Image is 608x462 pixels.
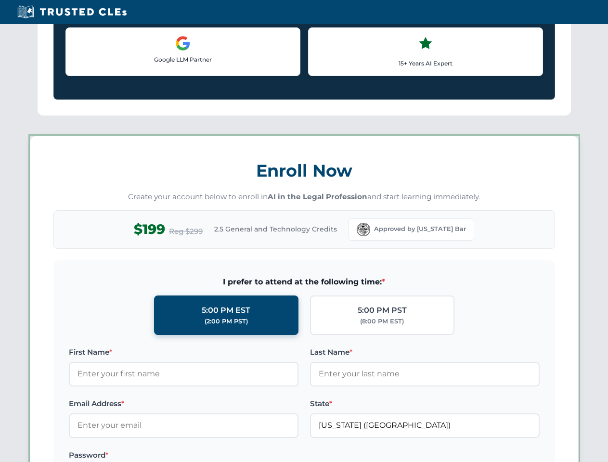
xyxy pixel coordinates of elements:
input: Enter your email [69,413,298,437]
p: Google LLM Partner [74,55,292,64]
div: 5:00 PM PST [358,304,407,317]
p: 15+ Years AI Expert [316,59,535,68]
input: Enter your first name [69,362,298,386]
span: Approved by [US_STATE] Bar [374,224,466,234]
img: Trusted CLEs [14,5,129,19]
img: Google [175,36,191,51]
h3: Enroll Now [53,155,555,186]
p: Create your account below to enroll in and start learning immediately. [53,192,555,203]
img: Florida Bar [357,223,370,236]
strong: AI in the Legal Profession [268,192,367,201]
label: First Name [69,346,298,358]
label: State [310,398,540,410]
label: Email Address [69,398,298,410]
div: 5:00 PM EST [202,304,250,317]
span: Reg $299 [169,226,203,237]
input: Florida (FL) [310,413,540,437]
input: Enter your last name [310,362,540,386]
label: Password [69,449,298,461]
label: Last Name [310,346,540,358]
span: I prefer to attend at the following time: [69,276,540,288]
span: $199 [134,218,165,240]
div: (8:00 PM EST) [360,317,404,326]
span: 2.5 General and Technology Credits [214,224,337,234]
div: (2:00 PM PST) [205,317,248,326]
